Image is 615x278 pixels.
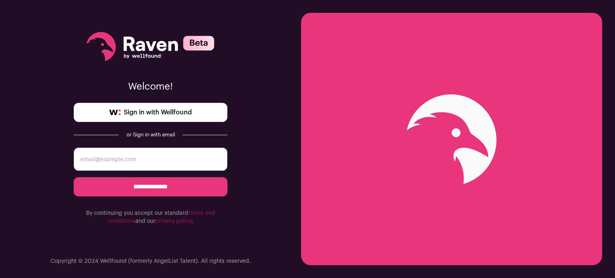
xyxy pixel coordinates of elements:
[125,132,176,138] div: or Sign in with email
[50,257,251,265] p: Copyright © 2024 Wellfound (formerly AngelList Talent). All rights reserved.
[109,110,121,115] img: wellfound-symbol-flush-black-fb3c872781a75f747ccb3a119075da62bfe97bd399995f84a933054e44a575c4.png
[155,218,192,224] a: privacy policy
[74,209,227,225] p: By continuing you accept our standard and our .
[74,148,227,171] input: email@example.com
[74,80,227,93] p: Welcome!
[124,108,192,117] span: Sign in with Wellfound
[74,103,227,122] a: Sign in with Wellfound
